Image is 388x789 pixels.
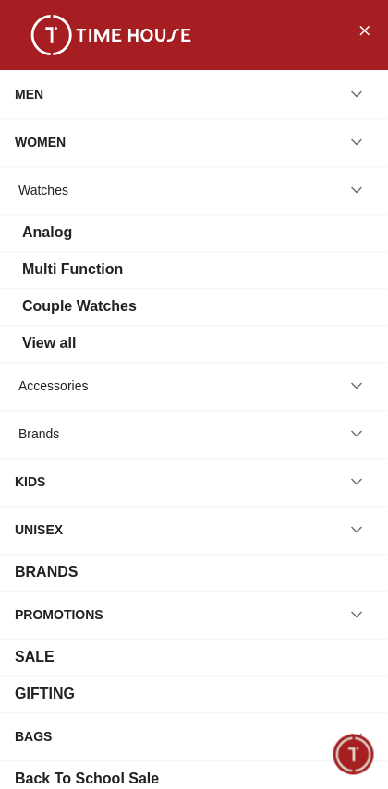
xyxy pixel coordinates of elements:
div: Request a callback [224,592,379,626]
span: Exchanges [292,556,367,578]
div: Watches [18,173,68,207]
span: Track your Shipment [224,640,367,663]
div: Brands [18,417,59,450]
div: Accessories [18,369,88,402]
div: MEN [15,78,43,111]
div: Couple Watches [22,295,137,317]
div: PROMOTIONS [15,598,103,631]
span: Services [200,556,259,578]
div: BRANDS [15,561,78,583]
div: Multi Function [22,258,123,281]
button: Close Menu [349,15,379,44]
span: New Enquiry [79,556,167,578]
div: Services [188,550,271,583]
div: View all [22,332,76,354]
div: UNISEX [15,513,63,546]
div: Chat Widget [333,735,374,775]
img: Profile picture of Zoe [52,12,83,43]
div: Exchanges [280,550,379,583]
span: Hello! I'm your Time House Watches Support Assistant. How can I assist you [DATE]? [27,463,278,524]
em: Back [9,9,46,46]
div: Analog [22,221,72,244]
div: WOMEN [15,126,66,159]
div: SALE [15,646,55,668]
div: [PERSON_NAME] [14,428,388,448]
em: Minimize [342,9,379,46]
span: 04:52 PM [242,517,289,529]
div: BAGS [15,720,52,753]
span: Nearest Store Locator [52,598,203,620]
div: KIDS [15,465,45,498]
div: GIFTING [15,683,75,705]
span: Request a callback [236,598,367,620]
div: [PERSON_NAME] [93,19,274,37]
div: Nearest Store Locator [40,592,215,626]
div: Track your Shipment [212,635,379,668]
div: New Enquiry [67,550,179,583]
img: ... [18,15,203,55]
